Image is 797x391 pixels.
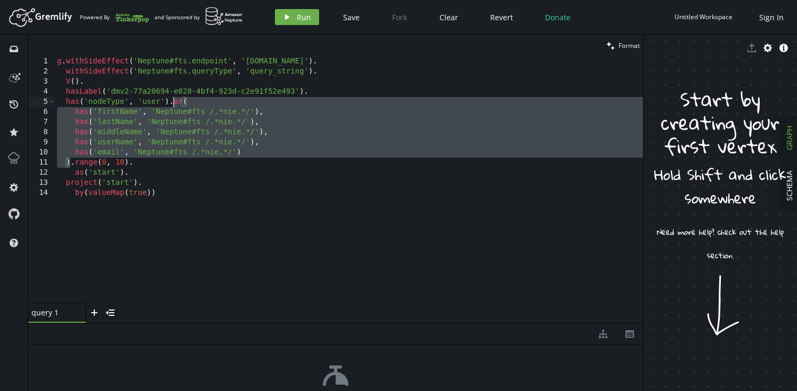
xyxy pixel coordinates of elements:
button: Sign In [754,9,789,25]
button: Format [603,35,643,56]
span: GRAPH [784,126,794,150]
div: 1 [28,56,55,67]
span: Run [297,12,311,22]
button: Run [275,9,319,25]
div: 9 [28,137,55,148]
button: Donate [537,9,579,25]
button: Fork [384,9,416,25]
div: 2 [28,67,55,77]
span: Format [619,41,640,50]
div: 5 [28,97,55,107]
span: Fork [392,12,407,22]
div: 3 [28,77,55,87]
div: 6 [28,107,55,117]
span: Save [343,12,360,22]
span: Sign In [759,12,784,22]
span: Clear [440,12,458,22]
div: and Sponsored by [154,7,243,27]
button: Revert [482,9,521,25]
span: SCHEMA [784,170,794,201]
div: 11 [28,158,55,168]
div: 14 [28,188,55,198]
button: Save [335,9,368,25]
div: 10 [28,148,55,158]
div: Powered By [80,8,149,27]
div: 7 [28,117,55,127]
span: Revert [490,12,513,22]
div: 8 [28,127,55,137]
img: AWS Neptune [205,7,243,26]
span: query 1 [31,307,74,317]
div: 13 [28,178,55,188]
div: 4 [28,87,55,97]
span: Donate [545,12,571,22]
div: 12 [28,168,55,178]
div: Untitled Workspace [674,13,733,21]
button: Clear [432,9,466,25]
